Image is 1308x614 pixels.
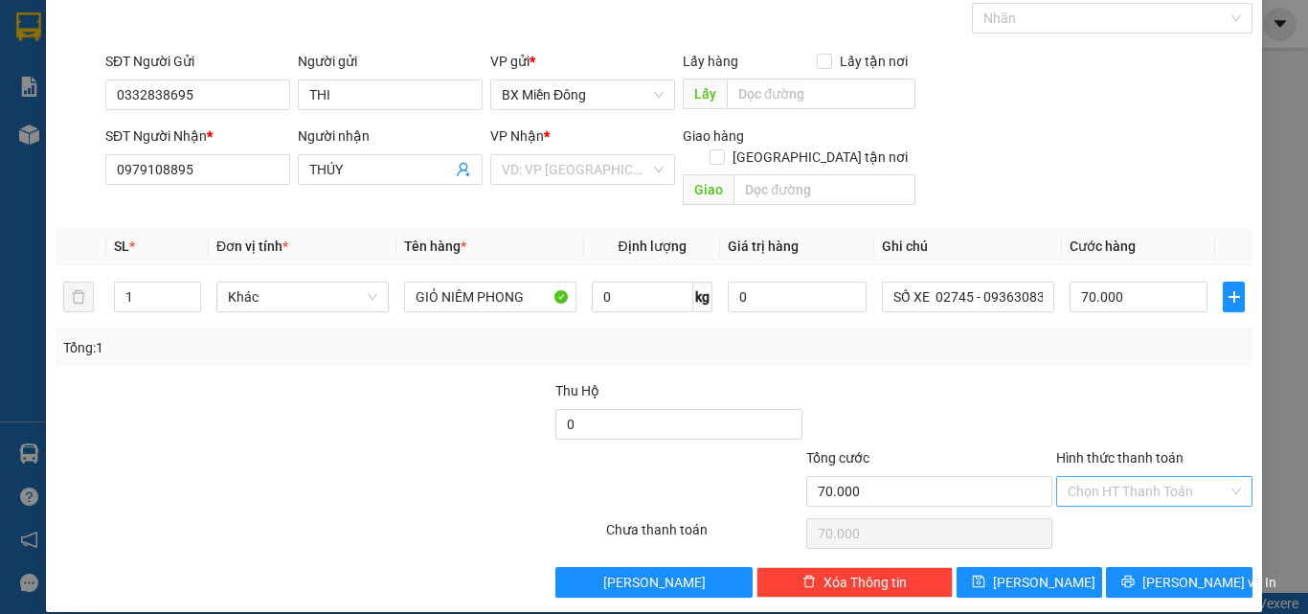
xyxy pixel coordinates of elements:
span: kg [693,282,712,312]
span: Giao [683,174,733,205]
span: SL [114,239,129,254]
input: 0 [728,282,866,312]
li: VP BX Miền Đông [10,81,132,102]
input: Ghi Chú [882,282,1054,312]
span: Định lượng [618,239,686,254]
span: user-add [456,162,471,177]
span: [PERSON_NAME] [993,572,1095,593]
button: printer[PERSON_NAME] và In [1106,567,1252,598]
button: [PERSON_NAME] [555,567,752,598]
div: Người gửi [298,51,483,72]
span: [PERSON_NAME] và In [1142,572,1276,593]
span: Lấy tận nơi [832,51,915,72]
div: SĐT Người Nhận [105,125,290,147]
div: Tổng: 1 [63,337,507,358]
span: [GEOGRAPHIC_DATA] tận nơi [725,147,915,168]
span: Xóa Thông tin [823,572,907,593]
li: Cúc Tùng [10,10,278,46]
span: plus [1224,289,1244,305]
span: VP Nhận [490,128,544,144]
span: environment [132,106,146,120]
div: Chưa thanh toán [604,519,804,553]
span: Lấy hàng [683,54,738,69]
span: Tổng cước [806,450,869,466]
span: BX Miền Đông [502,80,664,109]
span: Cước hàng [1070,239,1136,254]
th: Ghi chú [874,228,1062,265]
label: Hình thức thanh toán [1056,450,1184,466]
input: Dọc đường [733,174,915,205]
button: plus [1223,282,1245,312]
span: Lấy [683,79,727,109]
span: delete [802,575,816,590]
span: Đơn vị tính [216,239,288,254]
input: Dọc đường [727,79,915,109]
span: Giá trị hàng [728,239,799,254]
span: save [972,575,985,590]
span: Thu Hộ [555,383,599,398]
button: delete [63,282,94,312]
button: save[PERSON_NAME] [957,567,1103,598]
button: deleteXóa Thông tin [756,567,953,598]
b: 339 Đinh Bộ Lĩnh, P26 [10,105,101,142]
span: [PERSON_NAME] [603,572,706,593]
li: VP BX Ninh Hoà [132,81,255,102]
div: VP gửi [490,51,675,72]
b: QL1A, TT Ninh Hoà [132,105,237,142]
span: printer [1121,575,1135,590]
input: VD: Bàn, Ghế [404,282,576,312]
span: Khác [228,283,377,311]
span: environment [10,106,23,120]
span: Tên hàng [404,239,466,254]
div: Người nhận [298,125,483,147]
span: Giao hàng [683,128,744,144]
div: SĐT Người Gửi [105,51,290,72]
